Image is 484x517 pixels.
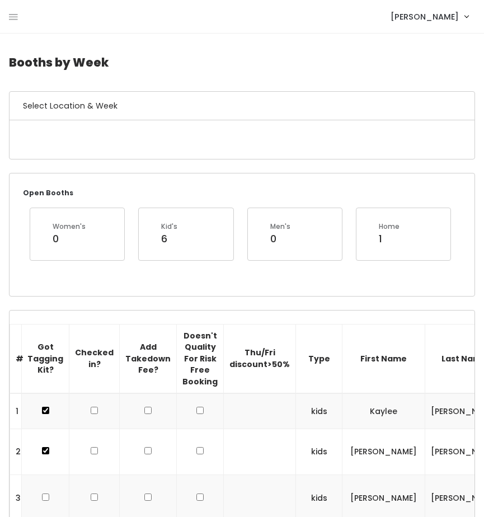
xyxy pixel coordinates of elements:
th: Checked in? [69,324,120,393]
td: [PERSON_NAME] [342,429,425,475]
span: [PERSON_NAME] [391,11,459,23]
div: Men's [270,222,290,232]
th: Type [296,324,342,393]
td: kids [296,393,342,429]
th: Doesn't Quality For Risk Free Booking [177,324,224,393]
div: Kid's [161,222,177,232]
h6: Select Location & Week [10,92,474,120]
th: Thu/Fri discount>50% [224,324,296,393]
td: 1 [10,393,22,429]
small: Open Booths [23,188,73,198]
td: Kaylee [342,393,425,429]
div: 0 [53,232,86,246]
a: [PERSON_NAME] [379,4,480,29]
div: Home [379,222,400,232]
div: 0 [270,232,290,246]
th: First Name [342,324,425,393]
th: Got Tagging Kit? [22,324,69,393]
div: 1 [379,232,400,246]
th: # [10,324,22,393]
div: Women's [53,222,86,232]
div: 6 [161,232,177,246]
td: kids [296,429,342,475]
h4: Booths by Week [9,47,475,78]
th: Add Takedown Fee? [120,324,177,393]
td: 2 [10,429,22,475]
